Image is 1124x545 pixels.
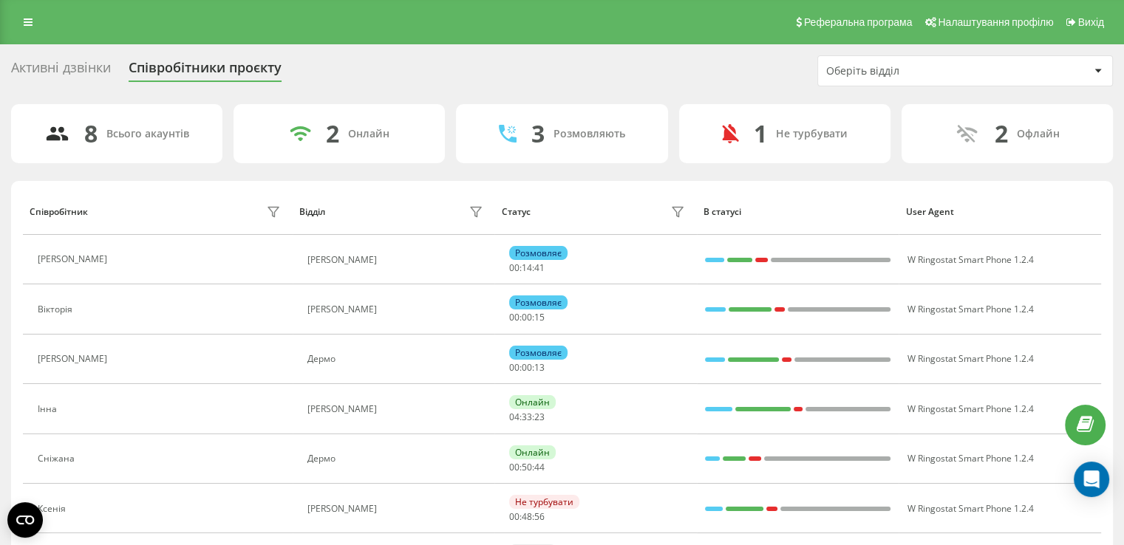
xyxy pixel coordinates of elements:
[534,461,545,473] span: 44
[534,261,545,274] span: 41
[509,246,568,260] div: Розмовляє
[509,263,545,273] div: : :
[509,461,520,473] span: 00
[299,207,325,217] div: Відділ
[522,411,532,423] span: 33
[907,303,1033,315] span: W Ringostat Smart Phone 1.2.4
[307,453,487,464] div: Дермо
[30,207,88,217] div: Співробітник
[522,311,532,323] span: 00
[534,311,545,323] span: 15
[531,120,545,148] div: 3
[38,254,111,264] div: [PERSON_NAME]
[509,311,520,323] span: 00
[907,502,1033,515] span: W Ringostat Smart Phone 1.2.4
[502,207,531,217] div: Статус
[907,452,1033,465] span: W Ringostat Smart Phone 1.2.4
[522,461,532,473] span: 50
[907,253,1033,266] span: W Ringostat Smart Phone 1.2.4
[906,207,1094,217] div: User Agent
[129,60,282,83] div: Співробітники проєкту
[938,16,1053,28] span: Налаштування профілю
[307,504,487,514] div: [PERSON_NAME]
[1016,128,1059,140] div: Офлайн
[11,60,111,83] div: Активні дзвінки
[38,304,76,315] div: Вікторія
[106,128,189,140] div: Всього акаунтів
[509,261,520,274] span: 00
[38,453,78,464] div: Сніжана
[776,128,848,140] div: Не турбувати
[38,504,69,514] div: Ксенія
[509,445,556,459] div: Онлайн
[994,120,1007,148] div: 2
[907,402,1033,415] span: W Ringostat Smart Phone 1.2.4
[307,255,487,265] div: [PERSON_NAME]
[509,411,520,423] span: 04
[38,354,111,364] div: [PERSON_NAME]
[509,462,545,473] div: : :
[326,120,339,148] div: 2
[534,510,545,523] span: 56
[534,411,545,423] span: 23
[522,361,532,374] span: 00
[7,502,43,538] button: Open CMP widget
[522,510,532,523] span: 48
[704,207,892,217] div: В статусі
[509,510,520,523] span: 00
[826,65,1003,78] div: Оберіть відділ
[307,304,487,315] div: [PERSON_NAME]
[554,128,625,140] div: Розмовляють
[509,495,579,509] div: Не турбувати
[509,346,568,360] div: Розмовляє
[307,354,487,364] div: Дермо
[509,312,545,323] div: : :
[522,261,532,274] span: 14
[534,361,545,374] span: 13
[509,361,520,374] span: 00
[307,404,487,414] div: [PERSON_NAME]
[509,512,545,522] div: : :
[509,363,545,373] div: : :
[1078,16,1104,28] span: Вихід
[509,412,545,422] div: : :
[509,395,556,409] div: Онлайн
[84,120,98,148] div: 8
[348,128,389,140] div: Онлайн
[754,120,767,148] div: 1
[1074,462,1109,497] div: Open Intercom Messenger
[38,404,61,414] div: Інна
[509,295,568,309] div: Розмовляє
[804,16,913,28] span: Реферальна програма
[907,352,1033,365] span: W Ringostat Smart Phone 1.2.4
